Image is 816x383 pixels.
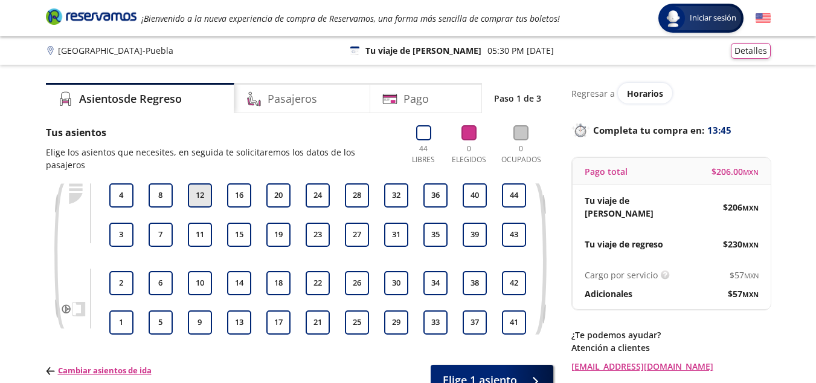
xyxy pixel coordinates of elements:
[571,83,771,103] div: Regresar a ver horarios
[502,223,526,247] button: 43
[423,310,448,335] button: 33
[494,92,541,105] p: Paso 1 de 3
[266,223,291,247] button: 19
[46,7,137,25] i: Brand Logo
[345,310,369,335] button: 25
[585,269,658,281] p: Cargo por servicio
[585,287,632,300] p: Adicionales
[384,223,408,247] button: 31
[266,310,291,335] button: 17
[188,223,212,247] button: 11
[571,341,771,354] p: Atención a clientes
[384,183,408,208] button: 32
[345,271,369,295] button: 26
[728,287,759,300] span: $ 57
[585,165,628,178] p: Pago total
[407,143,440,165] p: 44 Libres
[345,223,369,247] button: 27
[46,7,137,29] a: Brand Logo
[188,310,212,335] button: 9
[463,223,487,247] button: 39
[46,146,395,171] p: Elige los asientos que necesites, en seguida te solicitaremos los datos de los pasajeros
[46,365,152,377] p: Cambiar asientos de ida
[188,183,212,208] button: 12
[502,271,526,295] button: 42
[109,223,133,247] button: 3
[627,88,663,99] span: Horarios
[227,310,251,335] button: 13
[742,240,759,249] small: MXN
[188,271,212,295] button: 10
[58,44,173,57] p: [GEOGRAPHIC_DATA] - Puebla
[731,43,771,59] button: Detalles
[266,271,291,295] button: 18
[266,183,291,208] button: 20
[685,12,741,24] span: Iniciar sesión
[227,183,251,208] button: 16
[423,183,448,208] button: 36
[227,271,251,295] button: 14
[723,201,759,214] span: $ 206
[756,11,771,26] button: English
[46,125,395,140] p: Tus asientos
[306,183,330,208] button: 24
[742,203,759,212] small: MXN
[498,143,544,165] p: 0 Ocupados
[384,310,408,335] button: 29
[149,223,173,247] button: 7
[487,44,554,57] p: 05:30 PM [DATE]
[306,271,330,295] button: 22
[268,91,317,107] h4: Pasajeros
[707,123,731,137] span: 13:45
[744,271,759,280] small: MXN
[109,183,133,208] button: 4
[502,310,526,335] button: 41
[423,271,448,295] button: 34
[149,271,173,295] button: 6
[449,143,489,165] p: 0 Elegidos
[384,271,408,295] button: 30
[463,183,487,208] button: 40
[149,183,173,208] button: 8
[730,269,759,281] span: $ 57
[109,271,133,295] button: 2
[423,223,448,247] button: 35
[585,238,663,250] p: Tu viaje de regreso
[743,168,759,177] small: MXN
[571,329,771,341] p: ¿Te podemos ayudar?
[723,238,759,250] span: $ 230
[141,13,560,24] em: ¡Bienvenido a la nueva experiencia de compra de Reservamos, una forma más sencilla de comprar tus...
[365,44,481,57] p: Tu viaje de [PERSON_NAME]
[109,310,133,335] button: 1
[403,91,429,107] h4: Pago
[742,290,759,299] small: MXN
[712,165,759,178] span: $ 206.00
[463,271,487,295] button: 38
[306,223,330,247] button: 23
[463,310,487,335] button: 37
[571,87,615,100] p: Regresar a
[345,183,369,208] button: 28
[571,122,771,139] p: Completa tu compra en :
[79,91,182,107] h4: Asientos de Regreso
[227,223,251,247] button: 15
[571,360,771,373] a: [EMAIL_ADDRESS][DOMAIN_NAME]
[585,194,672,220] p: Tu viaje de [PERSON_NAME]
[306,310,330,335] button: 21
[502,183,526,208] button: 44
[149,310,173,335] button: 5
